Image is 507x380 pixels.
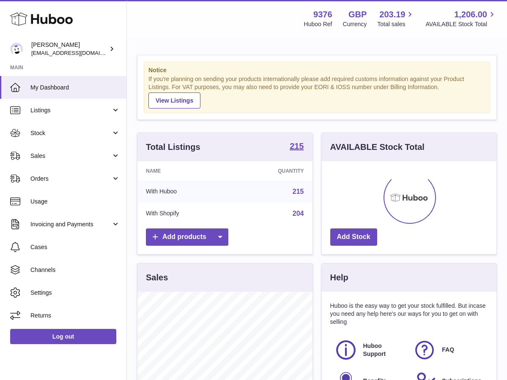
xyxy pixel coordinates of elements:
[293,210,304,217] a: 204
[363,342,404,358] span: Huboo Support
[30,84,120,92] span: My Dashboard
[30,198,120,206] span: Usage
[330,302,488,326] p: Huboo is the easy way to get your stock fulfilled. But incase you need any help here's our ways f...
[413,339,484,361] a: FAQ
[30,243,120,251] span: Cases
[293,188,304,195] a: 215
[290,142,304,150] strong: 215
[30,312,120,320] span: Returns
[146,272,168,283] h3: Sales
[330,141,425,153] h3: AVAILABLE Stock Total
[442,346,454,354] span: FAQ
[137,181,232,203] td: With Huboo
[30,152,111,160] span: Sales
[330,272,348,283] h3: Help
[30,266,120,274] span: Channels
[146,228,228,246] a: Add products
[377,20,415,28] span: Total sales
[334,339,405,361] a: Huboo Support
[313,9,332,20] strong: 9376
[137,161,232,181] th: Name
[148,75,485,108] div: If you're planning on sending your products internationally please add required customs informati...
[31,49,124,56] span: [EMAIL_ADDRESS][DOMAIN_NAME]
[30,289,120,297] span: Settings
[31,41,107,57] div: [PERSON_NAME]
[10,43,23,55] img: info@azura-rose.com
[348,9,367,20] strong: GBP
[454,9,487,20] span: 1,206.00
[146,141,200,153] h3: Total Listings
[379,9,405,20] span: 203.19
[30,220,111,228] span: Invoicing and Payments
[30,129,111,137] span: Stock
[232,161,312,181] th: Quantity
[290,142,304,152] a: 215
[425,9,497,28] a: 1,206.00 AVAILABLE Stock Total
[10,329,116,344] a: Log out
[30,175,111,183] span: Orders
[425,20,497,28] span: AVAILABLE Stock Total
[137,203,232,225] td: With Shopify
[30,106,111,114] span: Listings
[304,20,332,28] div: Huboo Ref
[330,228,377,246] a: Add Stock
[148,92,200,109] a: View Listings
[343,20,367,28] div: Currency
[148,66,485,74] strong: Notice
[377,9,415,28] a: 203.19 Total sales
